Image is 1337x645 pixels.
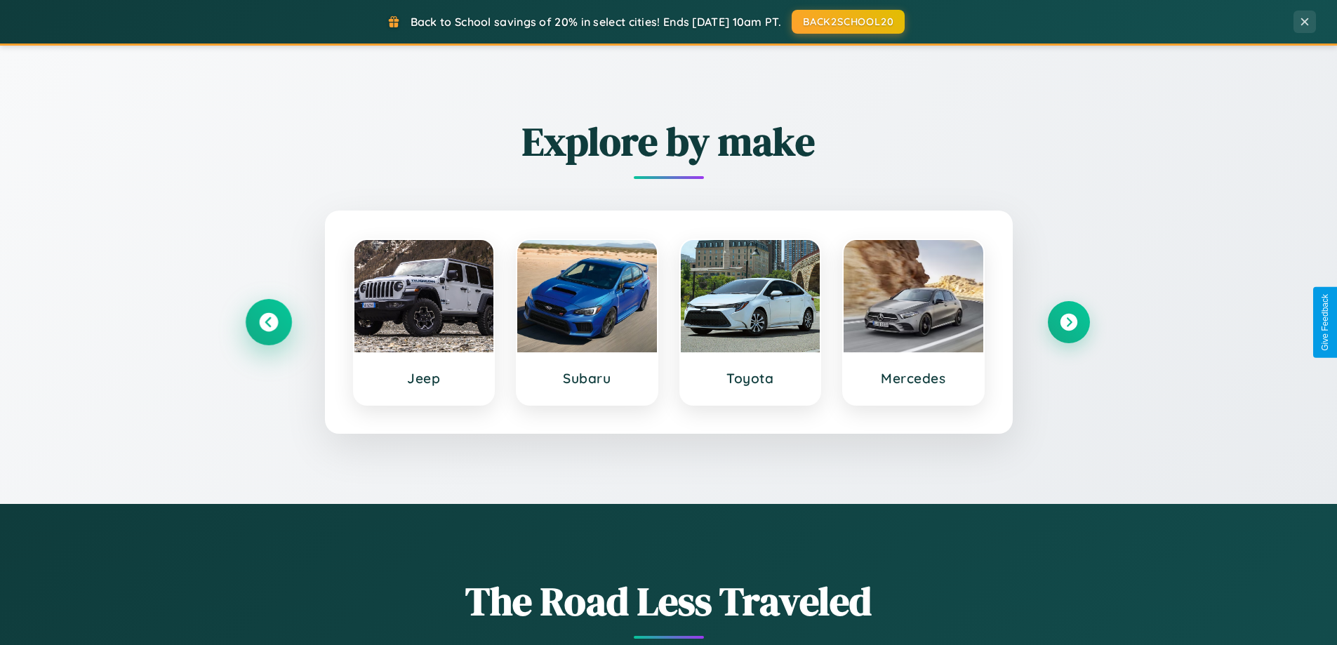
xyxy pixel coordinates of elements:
[248,574,1090,628] h1: The Road Less Traveled
[248,114,1090,168] h2: Explore by make
[858,370,969,387] h3: Mercedes
[531,370,643,387] h3: Subaru
[411,15,781,29] span: Back to School savings of 20% in select cities! Ends [DATE] 10am PT.
[792,10,905,34] button: BACK2SCHOOL20
[368,370,480,387] h3: Jeep
[1320,294,1330,351] div: Give Feedback
[695,370,806,387] h3: Toyota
